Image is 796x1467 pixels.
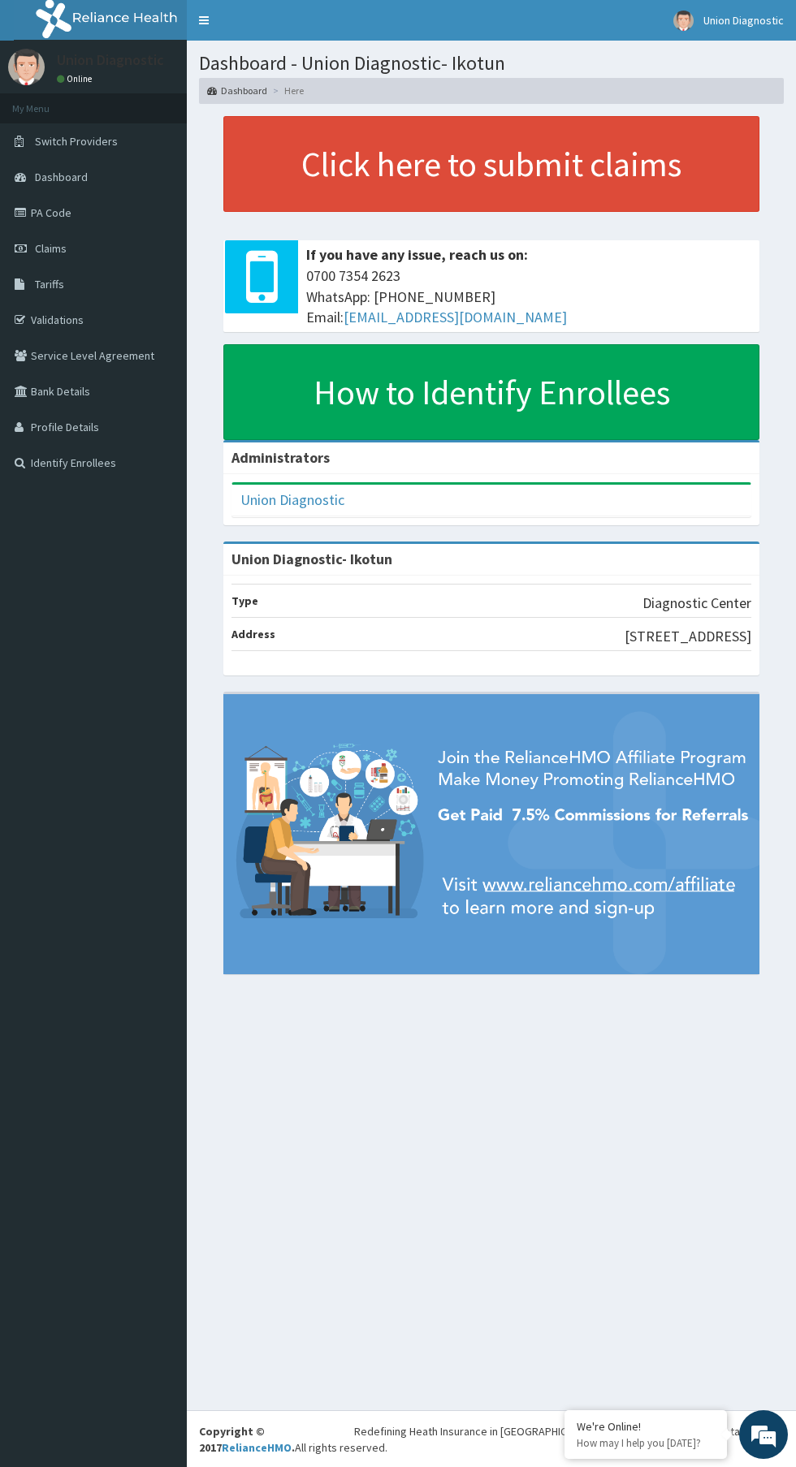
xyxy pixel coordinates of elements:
span: Union Diagnostic [703,13,784,28]
b: Type [231,593,258,608]
p: Union Diagnostic [57,53,164,67]
b: Address [231,627,275,641]
p: How may I help you today? [577,1436,715,1450]
span: Claims [35,241,67,256]
strong: Union Diagnostic- Ikotun [231,550,392,568]
b: If you have any issue, reach us on: [306,245,528,264]
img: User Image [8,49,45,85]
div: We're Online! [577,1419,715,1434]
p: [STREET_ADDRESS] [625,626,751,647]
p: Diagnostic Center [642,593,751,614]
h1: Dashboard - Union Diagnostic- Ikotun [199,53,784,74]
img: provider-team-banner.png [223,694,759,974]
a: Union Diagnostic [240,490,344,509]
span: Tariffs [35,277,64,291]
a: RelianceHMO [222,1440,292,1455]
a: [EMAIL_ADDRESS][DOMAIN_NAME] [344,308,567,326]
a: Online [57,73,96,84]
a: Click here to submit claims [223,116,759,212]
a: How to Identify Enrollees [223,344,759,440]
b: Administrators [231,448,330,467]
li: Here [269,84,304,97]
img: User Image [673,11,694,31]
a: Dashboard [207,84,267,97]
span: Dashboard [35,170,88,184]
div: Redefining Heath Insurance in [GEOGRAPHIC_DATA] using Telemedicine and Data Science! [354,1423,784,1439]
span: 0700 7354 2623 WhatsApp: [PHONE_NUMBER] Email: [306,265,751,328]
strong: Copyright © 2017 . [199,1424,295,1455]
span: Switch Providers [35,134,118,149]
